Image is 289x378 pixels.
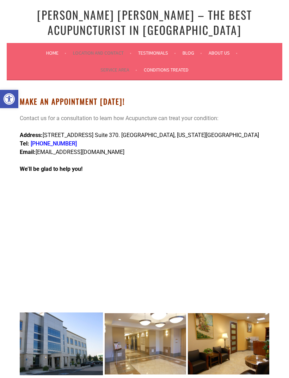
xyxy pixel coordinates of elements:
[20,140,29,147] span: Tel:
[31,140,77,147] a: [PHONE_NUMBER]
[209,49,238,57] a: About Us
[20,166,82,172] strong: We’ll be glad to help you!
[36,149,124,155] span: [EMAIL_ADDRESS][DOMAIN_NAME]
[20,96,125,107] strong: Make An Appointment [DATE]!
[138,49,176,57] a: Testimonials
[144,66,189,74] a: Conditions Treated
[20,149,36,155] strong: Email:
[37,6,252,38] a: [PERSON_NAME] [PERSON_NAME] – The Best Acupuncturist In [GEOGRAPHIC_DATA]
[20,114,270,123] p: Contact us for a consultation to learn how Acupuncture can treat your condition:
[46,49,66,57] a: Home
[73,49,131,57] a: Location and Contact
[183,49,202,57] a: Blog
[100,66,137,74] a: Service Area
[20,132,259,138] span: [STREET_ADDRESS] Suite 370. [GEOGRAPHIC_DATA], [US_STATE][GEOGRAPHIC_DATA]
[20,312,103,375] img: acupuncture in irvine header image
[20,132,43,138] strong: Address:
